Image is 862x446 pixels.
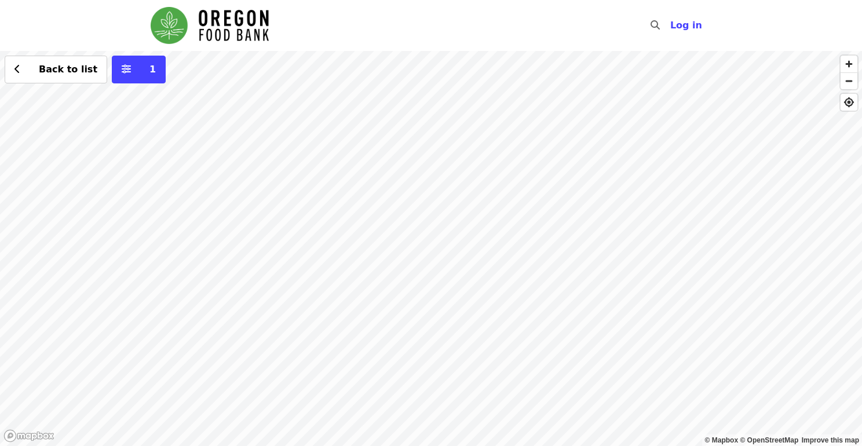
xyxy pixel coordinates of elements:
[661,14,711,37] button: Log in
[651,20,660,31] i: search icon
[122,64,131,75] i: sliders-h icon
[841,56,857,72] button: Zoom In
[112,56,166,83] button: More filters (1 selected)
[3,429,54,443] a: Mapbox logo
[740,436,798,444] a: OpenStreetMap
[841,72,857,89] button: Zoom Out
[5,56,107,83] button: Back to list
[705,436,739,444] a: Mapbox
[14,64,20,75] i: chevron-left icon
[151,7,269,44] img: Oregon Food Bank - Home
[670,20,702,31] span: Log in
[667,12,676,39] input: Search
[802,436,859,444] a: Map feedback
[149,64,156,75] span: 1
[39,64,97,75] span: Back to list
[841,94,857,111] button: Find My Location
